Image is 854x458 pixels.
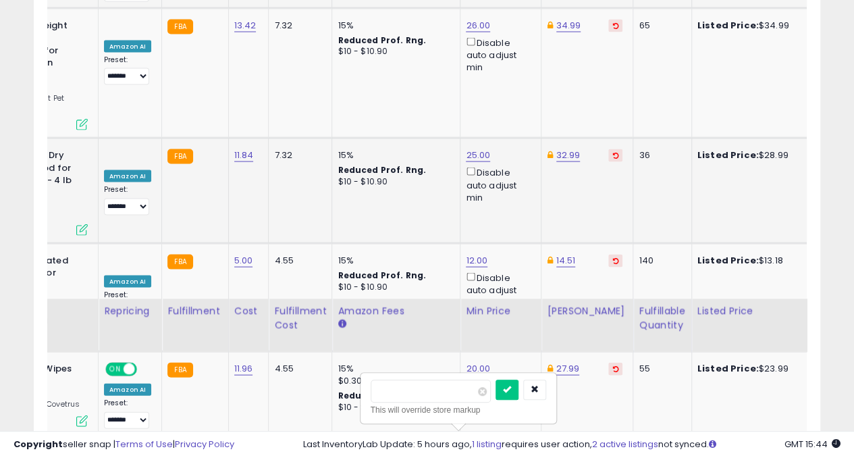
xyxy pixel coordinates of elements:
a: 13.42 [234,18,257,32]
a: 25.00 [466,148,490,161]
div: 15% [338,362,450,374]
div: Listed Price [697,304,814,318]
div: 36 [639,149,680,161]
div: $13.18 [697,254,809,266]
a: 2 active listings [592,438,658,451]
span: OFF [135,363,157,374]
b: Reduced Prof. Rng. [338,389,426,401]
div: 4.55 [274,254,321,266]
div: $23.99 [697,362,809,374]
b: Listed Price: [697,253,759,266]
a: 32.99 [556,148,581,161]
div: Cost [234,304,263,318]
a: 20.00 [466,361,490,375]
div: Fulfillment [167,304,222,318]
a: 14.51 [556,253,576,267]
div: Amazon AI [104,275,151,287]
b: Reduced Prof. Rng. [338,34,426,45]
b: Listed Price: [697,361,759,374]
div: 4.55 [274,362,321,374]
div: 55 [639,362,680,374]
div: $10 - $10.90 [338,176,450,187]
div: 140 [639,254,680,266]
div: Disable auto adjust min [466,34,531,74]
small: FBA [167,149,192,163]
div: seller snap | | [14,438,234,451]
div: 15% [338,19,450,31]
div: $0.30 min [338,374,450,386]
b: Listed Price: [697,148,759,161]
span: 2025-10-7 15:44 GMT [784,438,840,451]
a: 1 listing [472,438,502,451]
div: Amazon AI [104,40,151,52]
div: Min Price [466,304,535,318]
small: FBA [167,19,192,34]
div: Disable auto adjust min [466,164,531,203]
div: Preset: [104,184,151,215]
div: Amazon AI [104,170,151,182]
div: Fulfillable Quantity [639,304,685,332]
b: Listed Price: [697,18,759,31]
a: 12.00 [466,253,487,267]
div: Fulfillment Cost [274,304,326,332]
div: $10 - $10.90 [338,281,450,292]
div: Disable auto adjust min [466,270,531,309]
small: FBA [167,254,192,269]
div: $34.99 [697,19,809,31]
a: 34.99 [556,18,581,32]
a: 11.84 [234,148,254,161]
div: Preset: [104,55,151,85]
div: Last InventoryLab Update: 5 hours ago, requires user action, not synced. [303,438,840,451]
a: 5.00 [234,253,253,267]
a: 27.99 [556,361,580,375]
a: 11.96 [234,361,253,375]
strong: Copyright [14,438,63,451]
div: This will override store markup [371,403,546,417]
small: Amazon Fees. [338,318,346,330]
div: [PERSON_NAME] [547,304,627,318]
small: FBA [167,362,192,377]
div: Preset: [104,398,151,428]
div: $28.99 [697,149,809,161]
a: Privacy Policy [175,438,234,451]
div: Amazon AI [104,383,151,395]
div: 15% [338,254,450,266]
div: 7.32 [274,149,321,161]
div: 65 [639,19,680,31]
a: Terms of Use [115,438,173,451]
b: Reduced Prof. Rng. [338,269,426,280]
div: Repricing [104,304,156,318]
div: 7.32 [274,19,321,31]
b: Reduced Prof. Rng. [338,163,426,175]
a: 26.00 [466,18,490,32]
div: Preset: [104,290,151,320]
div: $10 - $10.90 [338,401,450,413]
div: Amazon Fees [338,304,454,318]
div: 15% [338,149,450,161]
div: $10 - $10.90 [338,45,450,57]
span: ON [107,363,124,374]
